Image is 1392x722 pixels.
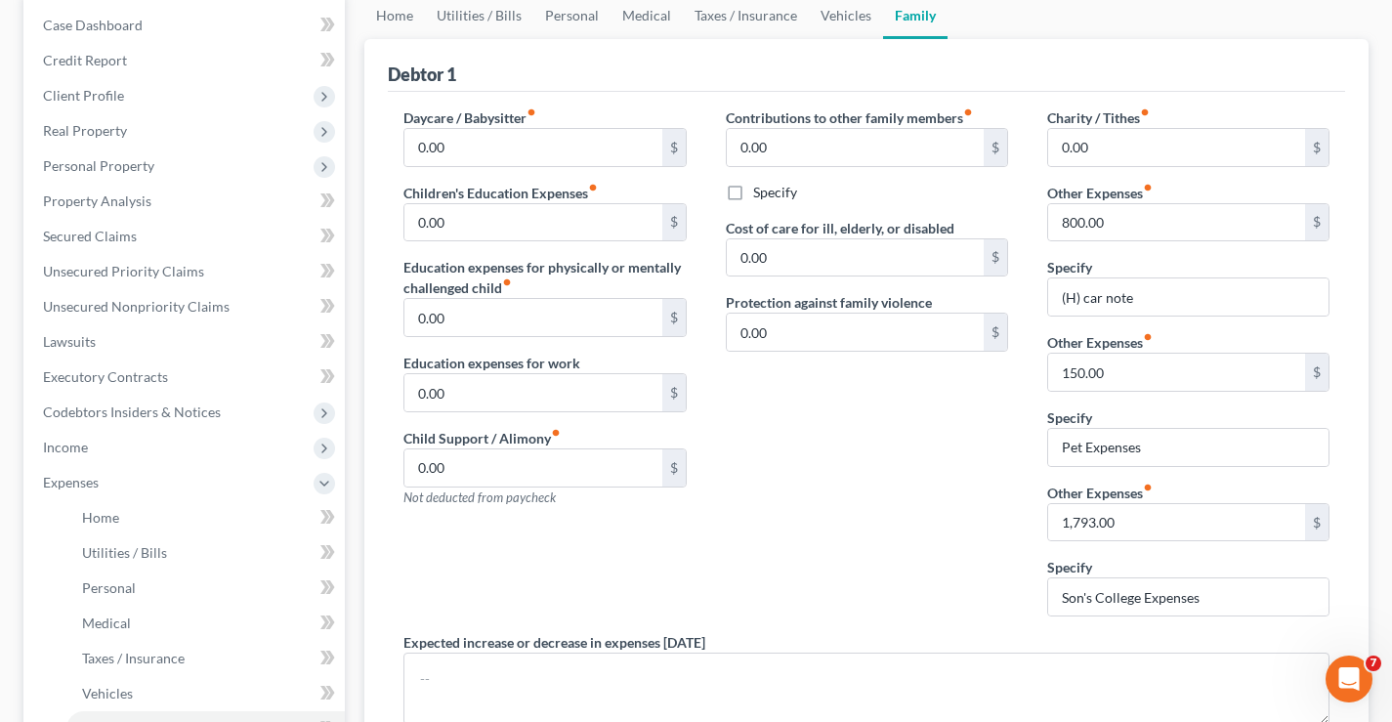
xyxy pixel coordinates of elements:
label: Contributions to other family members [726,107,973,128]
a: Utilities / Bills [66,535,345,571]
a: Personal [66,571,345,606]
span: Credit Report [43,52,127,68]
label: Expected increase or decrease in expenses [DATE] [403,632,705,653]
a: Home [66,500,345,535]
label: Specify [1047,557,1092,577]
div: $ [1305,504,1329,541]
a: Unsecured Priority Claims [27,254,345,289]
i: fiber_manual_record [588,183,598,192]
div: $ [1305,204,1329,241]
input: -- [404,374,661,411]
span: Unsecured Priority Claims [43,263,204,279]
span: Not deducted from paycheck [403,489,556,505]
i: fiber_manual_record [1143,183,1153,192]
input: -- [727,314,984,351]
label: Specify [1047,257,1092,277]
span: Income [43,439,88,455]
a: Lawsuits [27,324,345,360]
div: $ [984,314,1007,351]
label: Specify [753,183,797,202]
input: -- [404,204,661,241]
a: Property Analysis [27,184,345,219]
label: Children's Education Expenses [403,183,598,203]
span: Unsecured Nonpriority Claims [43,298,230,315]
i: fiber_manual_record [1140,107,1150,117]
div: $ [984,129,1007,166]
span: Client Profile [43,87,124,104]
label: Education expenses for work [403,353,580,373]
label: Cost of care for ill, elderly, or disabled [726,218,954,238]
input: -- [1048,204,1305,241]
input: -- [404,449,661,487]
div: $ [662,449,686,487]
span: Utilities / Bills [82,544,167,561]
div: $ [662,204,686,241]
span: Executory Contracts [43,368,168,385]
input: -- [404,299,661,336]
label: Protection against family violence [726,292,932,313]
span: Personal Property [43,157,154,174]
label: Daycare / Babysitter [403,107,536,128]
span: Home [82,509,119,526]
span: Taxes / Insurance [82,650,185,666]
label: Charity / Tithes [1047,107,1150,128]
input: Specify... [1048,429,1329,466]
a: Credit Report [27,43,345,78]
i: fiber_manual_record [527,107,536,117]
input: -- [1048,504,1305,541]
span: Property Analysis [43,192,151,209]
span: Case Dashboard [43,17,143,33]
div: $ [662,374,686,411]
span: Codebtors Insiders & Notices [43,403,221,420]
i: fiber_manual_record [1143,483,1153,492]
div: $ [662,299,686,336]
span: Vehicles [82,685,133,701]
label: Other Expenses [1047,332,1153,353]
label: Child Support / Alimony [403,428,561,448]
span: Personal [82,579,136,596]
a: Taxes / Insurance [66,641,345,676]
div: $ [1305,354,1329,391]
label: Specify [1047,407,1092,428]
i: fiber_manual_record [963,107,973,117]
span: Real Property [43,122,127,139]
input: -- [1048,129,1305,166]
div: Debtor 1 [388,63,456,86]
span: Secured Claims [43,228,137,244]
div: $ [662,129,686,166]
label: Other Expenses [1047,483,1153,503]
div: $ [1305,129,1329,166]
span: 7 [1366,656,1381,671]
input: -- [1048,354,1305,391]
span: Expenses [43,474,99,490]
i: fiber_manual_record [502,277,512,287]
iframe: Intercom live chat [1326,656,1372,702]
i: fiber_manual_record [551,428,561,438]
span: Lawsuits [43,333,96,350]
a: Vehicles [66,676,345,711]
input: -- [727,129,984,166]
a: Secured Claims [27,219,345,254]
a: Case Dashboard [27,8,345,43]
i: fiber_manual_record [1143,332,1153,342]
div: $ [984,239,1007,276]
a: Medical [66,606,345,641]
a: Unsecured Nonpriority Claims [27,289,345,324]
label: Education expenses for physically or mentally challenged child [403,257,686,298]
label: Other Expenses [1047,183,1153,203]
a: Executory Contracts [27,360,345,395]
input: Specify... [1048,278,1329,316]
input: -- [727,239,984,276]
input: Specify... [1048,578,1329,616]
span: Medical [82,615,131,631]
input: -- [404,129,661,166]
